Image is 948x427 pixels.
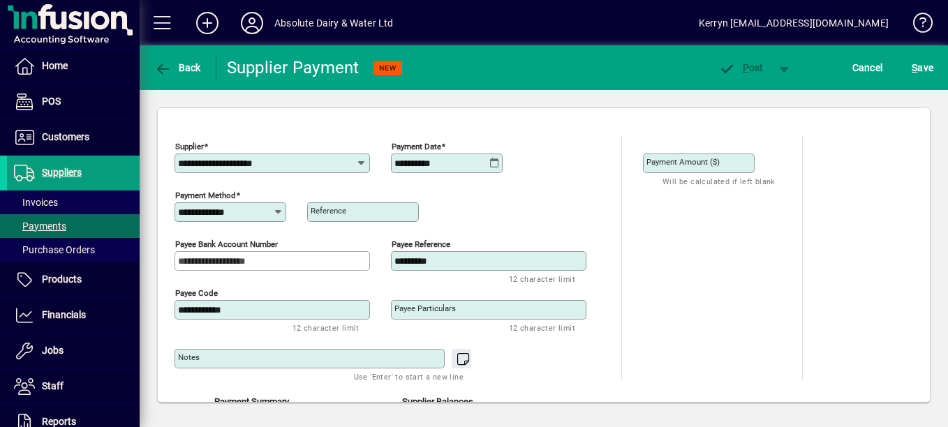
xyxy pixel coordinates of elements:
span: Cancel [852,57,883,79]
span: Financials [42,309,86,320]
mat-hint: 12 character limit [509,320,575,336]
mat-label: Payment method [175,190,236,200]
div: Supplier Payment [227,57,360,79]
button: Add [185,10,230,36]
span: Products [42,274,82,285]
a: Purchase Orders [7,238,140,262]
span: Back [154,62,201,73]
button: Cancel [849,55,887,80]
div: Absolute Dairy & Water Ltd [274,12,394,34]
span: Suppliers [42,167,82,178]
a: Knowledge Base [903,3,931,48]
span: ave [912,57,933,79]
mat-hint: Will be calculated if left blank [662,173,775,189]
a: Payments [7,214,140,238]
a: Customers [7,120,140,155]
span: Staff [42,380,64,391]
button: Post [711,55,771,80]
mat-label: Notes [178,352,200,362]
mat-label: Payee Code [175,288,218,298]
a: Invoices [7,190,140,214]
span: Jobs [42,345,64,356]
span: S [912,62,917,73]
a: Products [7,262,140,297]
a: Jobs [7,334,140,368]
mat-label: Supplier [175,142,204,151]
div: Supplier Balances [349,395,526,412]
a: Staff [7,369,140,404]
div: Payment Summary [175,395,328,412]
button: Back [151,55,205,80]
span: POS [42,96,61,107]
button: Save [908,55,937,80]
mat-label: Payment Amount ($) [646,157,720,167]
mat-hint: 12 character limit [509,271,575,287]
div: Kerryn [EMAIL_ADDRESS][DOMAIN_NAME] [699,12,889,34]
mat-label: Payee Reference [392,239,450,249]
mat-label: Reference [311,206,346,216]
a: Home [7,49,140,84]
span: Purchase Orders [14,244,95,255]
mat-label: Payment Date [392,142,441,151]
span: P [743,62,749,73]
mat-hint: 12 character limit [292,320,359,336]
span: Home [42,60,68,71]
button: Profile [230,10,274,36]
mat-label: Payee Bank Account Number [175,239,278,249]
a: Financials [7,298,140,333]
mat-hint: Use 'Enter' to start a new line [354,368,464,384]
app-page-header-button: Back [140,55,216,80]
span: Reports [42,416,76,427]
span: Invoices [14,197,58,208]
span: Customers [42,131,89,142]
a: POS [7,84,140,119]
span: ost [718,62,764,73]
span: NEW [379,63,397,73]
mat-label: Payee Particulars [394,304,456,313]
span: Payments [14,220,66,232]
